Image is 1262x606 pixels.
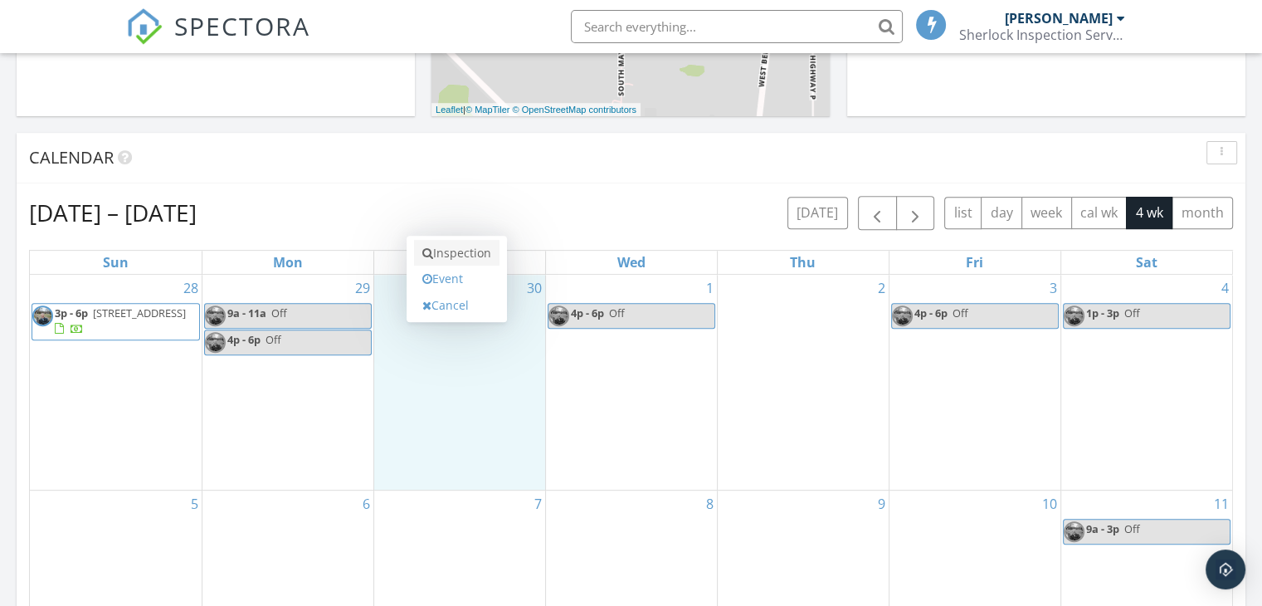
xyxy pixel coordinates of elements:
td: Go to October 2, 2025 [717,275,889,490]
a: Go to October 10, 2025 [1039,491,1060,517]
h2: [DATE] – [DATE] [29,196,197,229]
span: [STREET_ADDRESS] [93,305,186,320]
img: The Best Home Inspection Software - Spectora [126,8,163,45]
td: Go to September 29, 2025 [202,275,373,490]
td: Go to October 3, 2025 [889,275,1060,490]
button: Previous [858,196,897,230]
div: [PERSON_NAME] [1005,10,1113,27]
span: Calendar [29,146,114,169]
td: Go to September 30, 2025 [373,275,545,490]
a: Go to September 30, 2025 [524,275,545,301]
a: Monday [270,251,306,274]
a: © OpenStreetMap contributors [513,105,636,115]
span: 4p - 6p [571,305,604,320]
a: Go to October 8, 2025 [703,491,717,517]
span: 9a - 3p [1086,521,1119,536]
a: Go to October 9, 2025 [875,491,889,517]
button: cal wk [1071,197,1128,229]
a: Cancel [414,292,499,319]
a: Friday [962,251,987,274]
td: Go to October 4, 2025 [1060,275,1232,490]
span: 4p - 6p [227,332,261,347]
span: Off [1124,305,1140,320]
a: Leaflet [436,105,463,115]
a: SPECTORA [126,22,310,57]
span: SPECTORA [174,8,310,43]
button: list [944,197,982,229]
span: Off [271,305,287,320]
button: 4 wk [1126,197,1172,229]
span: Off [266,332,281,347]
a: Go to October 1, 2025 [703,275,717,301]
a: Saturday [1133,251,1161,274]
a: Thursday [787,251,819,274]
button: Next [896,196,935,230]
span: 1p - 3p [1086,305,1119,320]
img: danreik_16.jpg [205,305,226,326]
img: danreik_16.jpg [892,305,913,326]
a: Inspection [414,240,499,266]
span: Off [609,305,625,320]
a: © MapTiler [465,105,510,115]
a: Go to October 3, 2025 [1046,275,1060,301]
a: Go to October 2, 2025 [875,275,889,301]
a: Go to October 5, 2025 [188,491,202,517]
button: week [1021,197,1072,229]
a: Go to October 7, 2025 [531,491,545,517]
button: [DATE] [787,197,848,229]
span: 9a - 11a [227,305,266,320]
button: day [981,197,1022,229]
input: Search everything... [571,10,903,43]
img: danreik_16.jpg [1064,305,1084,326]
span: Off [953,305,968,320]
span: 3p - 6p [55,305,88,320]
a: Go to October 6, 2025 [359,491,373,517]
img: danreik_16.jpg [32,305,53,326]
a: Go to September 28, 2025 [180,275,202,301]
div: Sherlock Inspection Services LLC [959,27,1125,43]
a: Go to October 4, 2025 [1218,275,1232,301]
img: danreik_16.jpg [205,332,226,353]
div: Open Intercom Messenger [1206,550,1245,589]
a: 3p - 6p [STREET_ADDRESS] [55,305,186,336]
a: Go to October 11, 2025 [1211,491,1232,517]
a: 3p - 6p [STREET_ADDRESS] [32,303,200,340]
td: Go to September 28, 2025 [30,275,202,490]
td: Go to October 1, 2025 [545,275,717,490]
span: 4p - 6p [914,305,948,320]
div: | [431,103,641,117]
a: Go to September 29, 2025 [352,275,373,301]
a: Wednesday [614,251,649,274]
img: danreik_16.jpg [548,305,569,326]
span: Off [1124,521,1140,536]
a: Sunday [100,251,132,274]
a: Event [414,266,499,292]
img: danreik_16.jpg [1064,521,1084,542]
button: month [1172,197,1233,229]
